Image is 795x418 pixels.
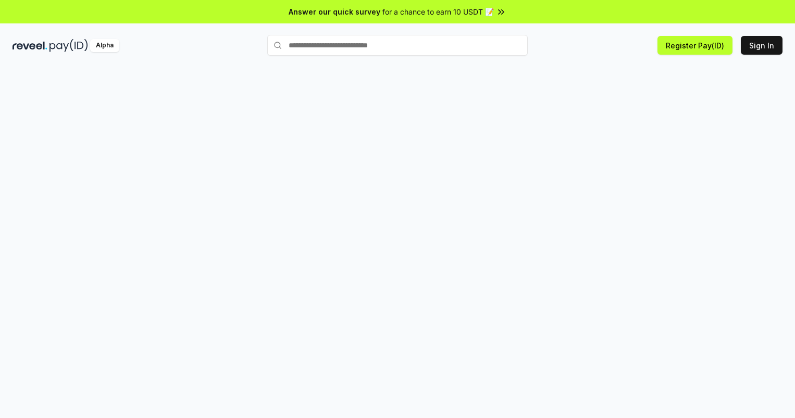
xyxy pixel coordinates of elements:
[49,39,88,52] img: pay_id
[657,36,732,55] button: Register Pay(ID)
[13,39,47,52] img: reveel_dark
[90,39,119,52] div: Alpha
[741,36,782,55] button: Sign In
[289,6,380,17] span: Answer our quick survey
[382,6,494,17] span: for a chance to earn 10 USDT 📝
